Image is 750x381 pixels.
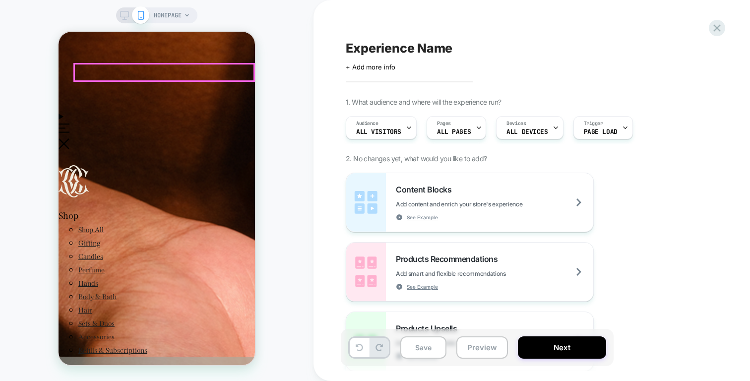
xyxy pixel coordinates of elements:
a: Perfume [20,234,46,243]
a: Gifting [20,207,42,216]
span: 2. No changes yet, what would you like to add? [346,154,487,163]
span: Experience Name [346,41,452,56]
span: Add content and enrich your store's experience [396,200,572,208]
span: + Add more info [346,63,395,71]
span: Content Blocks [396,185,456,194]
span: Devices [506,120,526,127]
button: Next [518,336,606,359]
span: Products Upsells [396,323,462,333]
span: Audience [356,120,378,127]
a: Hands [20,248,40,256]
span: See Example [407,283,438,290]
button: Save [400,336,446,359]
span: ALL PAGES [437,128,471,135]
span: HOMEPAGE [154,7,182,23]
span: Page Load [584,128,618,135]
a: Sets & Duos [20,288,56,296]
span: ALL DEVICES [506,128,548,135]
span: See Example [407,214,438,221]
span: Trigger [584,120,603,127]
button: Preview [456,336,508,359]
a: Candles [20,221,45,229]
a: Body & Bath [20,261,58,269]
span: 1. What audience and where will the experience run? [346,98,501,106]
span: Add smart and flexible recommendations [396,270,556,277]
span: All Visitors [356,128,401,135]
span: Products Recommendations [396,254,502,264]
a: Refills & Subscriptions [20,315,89,323]
a: Accessories [20,301,56,310]
a: Shop All [20,194,45,202]
span: Pages [437,120,451,127]
a: Hair [20,274,34,283]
